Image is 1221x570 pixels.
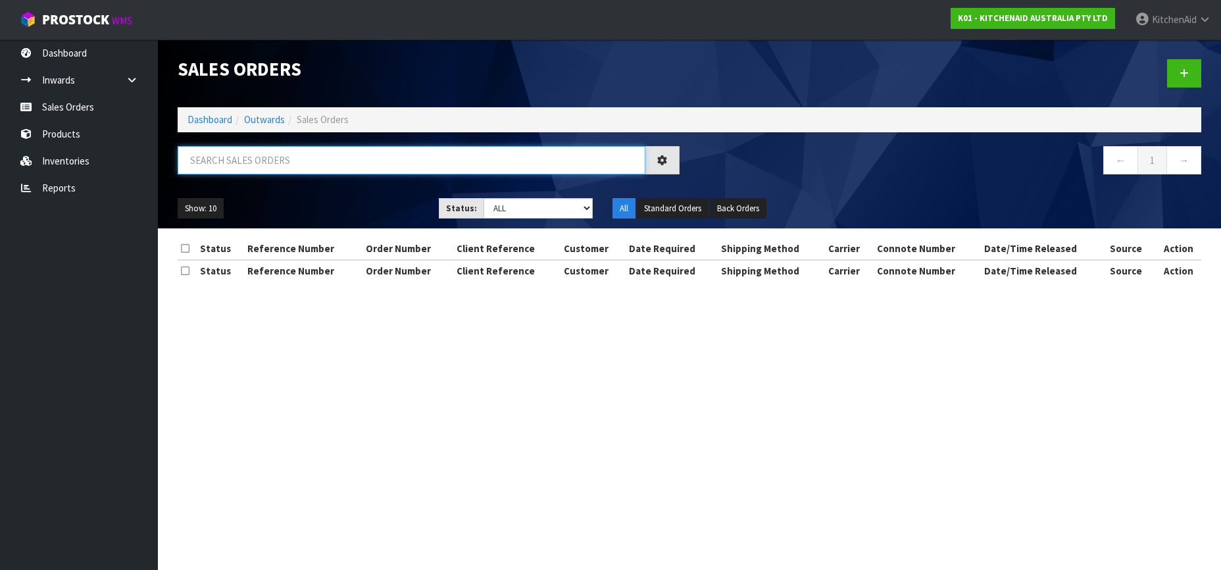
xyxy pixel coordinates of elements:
[244,260,362,281] th: Reference Number
[1152,13,1197,26] span: KitchenAid
[178,146,645,174] input: Search sales orders
[362,238,453,259] th: Order Number
[626,260,718,281] th: Date Required
[1107,260,1156,281] th: Source
[981,260,1107,281] th: Date/Time Released
[178,198,224,219] button: Show: 10
[825,260,873,281] th: Carrier
[626,238,718,259] th: Date Required
[718,238,825,259] th: Shipping Method
[244,238,362,259] th: Reference Number
[453,238,561,259] th: Client Reference
[1137,146,1167,174] a: 1
[197,238,244,259] th: Status
[958,13,1108,24] strong: K01 - KITCHENAID AUSTRALIA PTY LTD
[1107,238,1156,259] th: Source
[187,113,232,126] a: Dashboard
[637,198,709,219] button: Standard Orders
[561,260,626,281] th: Customer
[1103,146,1138,174] a: ←
[718,260,825,281] th: Shipping Method
[1155,260,1201,281] th: Action
[561,238,626,259] th: Customer
[1155,238,1201,259] th: Action
[612,198,635,219] button: All
[453,260,561,281] th: Client Reference
[1166,146,1201,174] a: →
[42,11,109,28] span: ProStock
[178,59,680,80] h1: Sales Orders
[297,113,349,126] span: Sales Orders
[699,146,1201,178] nav: Page navigation
[710,198,766,219] button: Back Orders
[244,113,285,126] a: Outwards
[362,260,453,281] th: Order Number
[874,238,981,259] th: Connote Number
[981,238,1107,259] th: Date/Time Released
[112,14,132,27] small: WMS
[197,260,244,281] th: Status
[446,203,477,214] strong: Status:
[20,11,36,28] img: cube-alt.png
[825,238,873,259] th: Carrier
[874,260,981,281] th: Connote Number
